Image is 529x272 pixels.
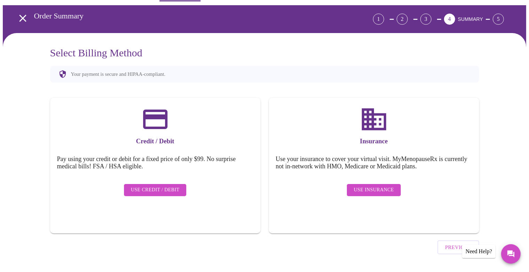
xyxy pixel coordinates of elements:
div: 1 [373,14,384,25]
h3: Select Billing Method [50,47,479,59]
h5: Use your insurance to cover your virtual visit. MyMenopauseRx is currently not in-network with HM... [276,155,472,170]
h5: Pay using your credit or debit for a fixed price of only $99. No surprise medical bills! FSA / HS... [57,155,254,170]
button: Previous [437,240,479,254]
span: Previous [445,243,471,252]
h3: Credit / Debit [57,137,254,145]
div: 3 [420,14,431,25]
span: SUMMARY [458,16,483,22]
button: Use Insurance [347,184,401,196]
h3: Insurance [276,137,472,145]
div: 4 [444,14,455,25]
div: Need Help? [462,245,496,258]
button: open drawer [13,8,33,29]
div: 5 [493,14,504,25]
button: Use Credit / Debit [124,184,187,196]
div: 2 [397,14,408,25]
p: Your payment is secure and HIPAA-compliant. [71,71,165,77]
span: Use Insurance [354,186,394,194]
h3: Order Summary [34,11,334,21]
span: Use Credit / Debit [131,186,180,194]
button: Messages [501,244,521,264]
